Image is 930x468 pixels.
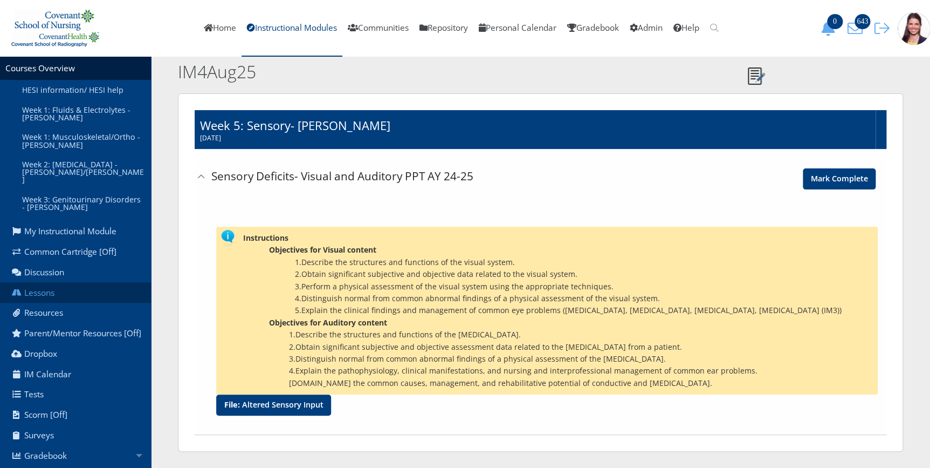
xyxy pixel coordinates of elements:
div: 1.Describe the structures and functions of the visual system. [295,256,872,268]
a: Courses Overview [5,63,75,74]
a: 643 [844,22,871,33]
h1: Week 5: Sensory- [PERSON_NAME] [200,117,390,143]
a: Week 1: Fluids & Electrolytes - [PERSON_NAME] [14,100,151,128]
div: 2.Obtain significant subjective and objective data related to the visual system. ​ [295,268,872,280]
a: Week 3: Genitourinary Disorders - [PERSON_NAME] [14,190,151,218]
a: Week 2: [MEDICAL_DATA] - [PERSON_NAME]/[PERSON_NAME] [14,155,151,190]
a: HESI information/ HESI help [14,80,151,100]
button: 643 [844,21,871,36]
img: 1943_125_125.jpg [898,12,930,45]
button: 0 [817,21,844,36]
img: Notes [748,67,765,85]
a: Mark Complete [803,168,876,189]
a: 0 [817,22,844,33]
div: 1.Describe the structures and functions of the [MEDICAL_DATA].​ [288,329,872,341]
span: [DATE] [200,134,390,143]
h3: Sensory Deficits- Visual and Auditory PPT AY 24-25 [211,168,615,184]
div: 4.Distinguish normal from common abnormal findings of a physical assessment of the visual system. ​ [295,293,872,304]
div: [DOMAIN_NAME] the common causes, management, and rehabilitative potential of conductive and [MEDI... [288,377,872,389]
h2: IM4Aug25 [178,60,742,84]
div: 3.Distinguish normal from common abnormal findings of a physical assessment of the [MEDICAL_DATA].​ [288,353,872,365]
div: 2.Obtain significant subjective and objective assessment data related to the [MEDICAL_DATA] from ... [288,341,872,353]
div: 4.Explain the pathophysiology, clinical manifestations, and nursing and interprofessional managem... [288,365,872,377]
b: Instructions [243,233,288,243]
a: Week 1: Musculoskeletal/Ortho - [PERSON_NAME] [14,127,151,155]
span: 0 [827,14,843,29]
a: Altered Sensory Input [242,401,323,409]
span: 643 [855,14,870,29]
div: 5.Explain the clinical findings and management of common eye problems ([MEDICAL_DATA], [MEDICAL_D... [295,304,872,316]
strong: Objectives for Auditory content [269,317,387,328]
b: File: [224,399,239,410]
div: 3.Perform a physical assessment of the visual system using the appropriate techniques. ​ [295,281,872,293]
strong: Objectives for Visual content [269,245,376,255]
